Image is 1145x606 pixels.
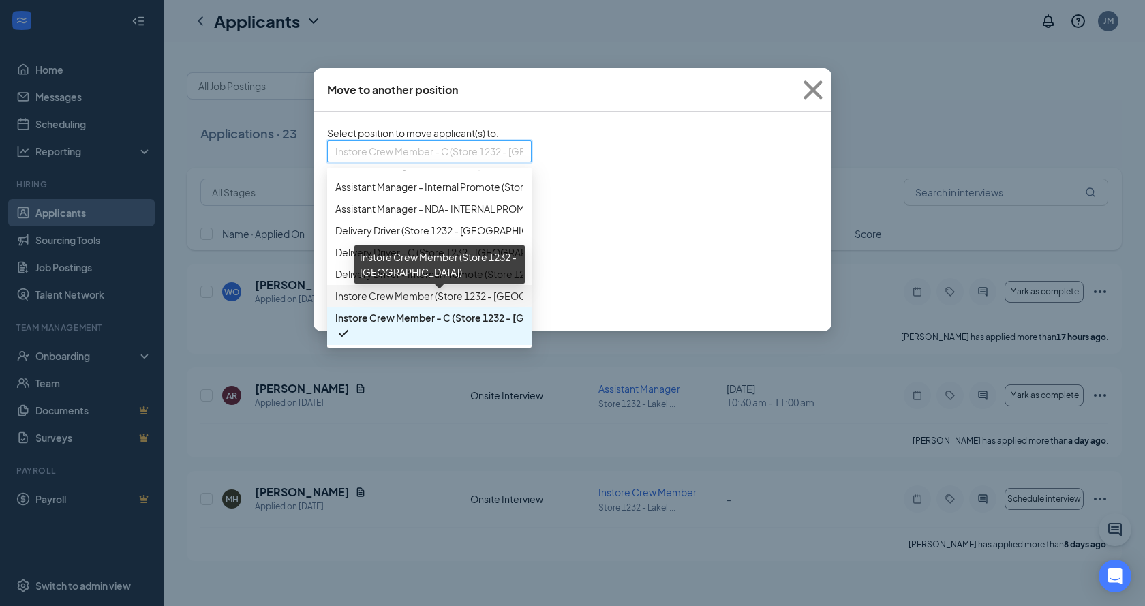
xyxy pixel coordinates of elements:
button: Close [795,68,831,112]
div: Open Intercom Messenger [1099,560,1131,592]
span: Delivery Driver (Store 1232 - [GEOGRAPHIC_DATA]) [335,223,562,238]
span: Instore Crew Member (Store 1232 - [GEOGRAPHIC_DATA]) [335,288,596,303]
span: Instore Crew Member - C (Store 1232 - [GEOGRAPHIC_DATA]) [335,310,617,325]
span: Instore Crew Member - C (Store 1232 - [GEOGRAPHIC_DATA]) [335,141,611,162]
div: Move to another position [327,82,458,97]
span: Delivery Driver - Internal Promote (Store 1232 - [GEOGRAPHIC_DATA]) [335,267,645,282]
div: Instore Crew Member (Store 1232 - [GEOGRAPHIC_DATA]) [354,245,525,284]
span: Assistant Manager - NDA- INTERNAL PROMOTE (Store 1232 - Lakeland) [335,201,647,216]
svg: Cross [795,72,831,108]
span: Select position to move applicant(s) to : [327,127,499,139]
span: Assistant Manager - Internal Promote (Store 1232 - [GEOGRAPHIC_DATA]) [335,179,662,194]
span: Delivery Driver - C (Store 1232 - [GEOGRAPHIC_DATA]) [335,245,577,260]
svg: Checkmark [335,325,352,342]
